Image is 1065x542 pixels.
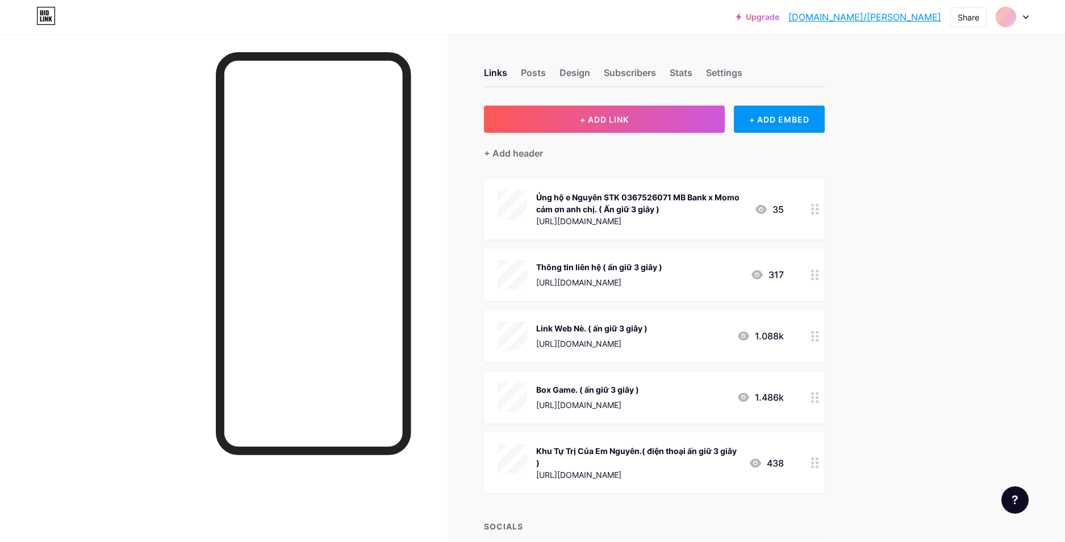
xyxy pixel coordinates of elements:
[734,106,824,133] div: + ADD EMBED
[737,329,784,343] div: 1.088k
[536,445,740,469] div: Khu Tự Trị Của Em Nguyên.( điện thoại ấn giữ 3 giây )
[958,11,979,23] div: Share
[484,146,543,160] div: + Add header
[536,261,662,273] div: Thông tin liên hệ ( ấn giữ 3 giây )
[737,390,784,404] div: 1.486k
[536,276,662,288] div: [URL][DOMAIN_NAME]
[484,66,507,86] div: Links
[536,191,745,215] div: Ủng hộ e Nguyên STK 0367526071 MB Bank x Momo cảm ơn anh chị. ( Ấn giữ 3 giây )
[750,268,784,281] div: 317
[736,12,779,22] a: Upgrade
[536,322,648,334] div: Link Web Nè. ( ấn giữ 3 giây )
[670,66,692,86] div: Stats
[536,215,745,227] div: [URL][DOMAIN_NAME]
[536,399,639,411] div: [URL][DOMAIN_NAME]
[706,66,742,86] div: Settings
[484,106,725,133] button: + ADD LINK
[484,520,825,532] div: SOCIALS
[559,66,590,86] div: Design
[604,66,656,86] div: Subscribers
[754,203,784,216] div: 35
[536,469,740,481] div: [URL][DOMAIN_NAME]
[521,66,546,86] div: Posts
[749,456,784,470] div: 438
[536,338,648,350] div: [URL][DOMAIN_NAME]
[580,115,629,124] span: + ADD LINK
[788,10,941,24] a: [DOMAIN_NAME]/[PERSON_NAME]
[536,384,639,396] div: Box Game. ( ấn giữ 3 giây )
